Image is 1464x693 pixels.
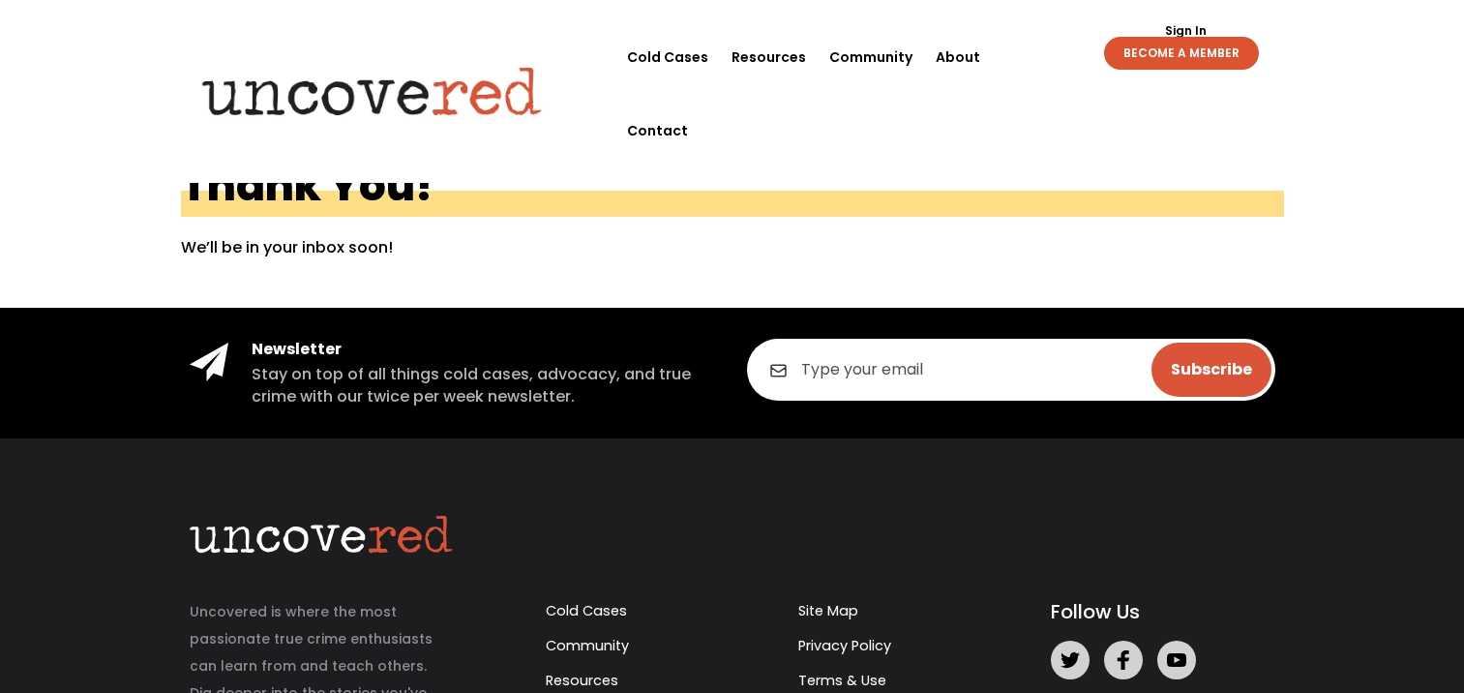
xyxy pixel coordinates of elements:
[252,339,718,360] h4: Newsletter
[798,601,858,620] a: Site Map
[252,364,718,407] h5: Stay on top of all things cold cases, advocacy, and true crime with our twice per week newsletter.
[181,236,1284,259] p: We’ll be in your inbox soon!
[1104,37,1259,70] a: BECOME A MEMBER
[1051,598,1274,625] h5: Follow Us
[1151,343,1271,397] input: Subscribe
[936,20,980,94] a: About
[181,164,1284,217] h1: Thank You!
[186,53,558,129] img: Uncovered logo
[1154,25,1217,37] a: Sign In
[747,339,1275,401] input: Type your email
[627,94,688,167] a: Contact
[732,20,806,94] a: Resources
[546,636,629,655] a: Community
[627,20,708,94] a: Cold Cases
[546,601,627,620] a: Cold Cases
[798,636,891,655] a: Privacy Policy
[829,20,912,94] a: Community
[546,671,618,690] a: Resources
[798,671,886,690] a: Terms & Use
